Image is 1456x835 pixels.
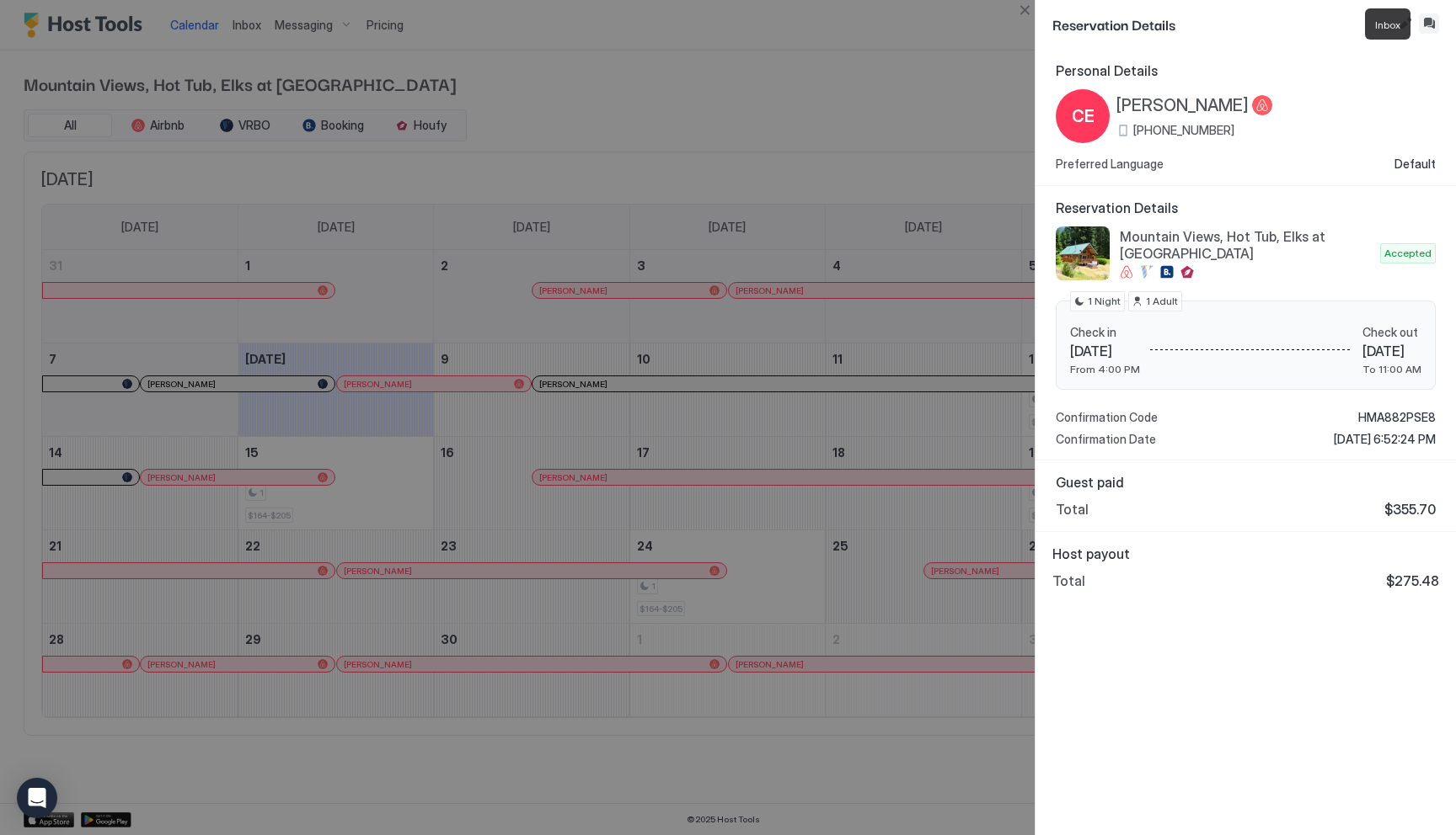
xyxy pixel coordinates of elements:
[1120,228,1373,262] span: Mountain Views, Hot Tub, Elks at [GEOGRAPHIC_DATA]
[1052,545,1439,562] span: Host payout
[1358,410,1436,425] span: HMA882PSE8
[1362,343,1421,359] span: [DATE]
[1384,501,1436,518] span: $355.70
[1334,432,1436,447] span: [DATE] 6:52:24 PM
[1056,226,1110,280] div: listing image
[1362,363,1421,375] span: To 11:00 AM
[1362,325,1421,340] span: Check out
[1056,199,1436,216] span: Reservation Details
[1394,157,1436,172] span: Default
[1386,572,1439,589] span: $275.48
[1056,474,1436,491] span: Guest paid
[1070,363,1140,375] span: From 4:00 PM
[1072,104,1095,129] span: CE
[1056,410,1158,425] span: Confirmation Code
[1070,343,1140,359] span: [DATE]
[1116,95,1249,116] span: [PERSON_NAME]
[1419,13,1439,34] button: Inbox
[1052,572,1085,589] span: Total
[1056,62,1436,79] span: Personal Details
[1384,246,1432,261] span: Accepted
[1133,123,1234,138] span: [PHONE_NUMBER]
[1375,19,1400,31] span: Inbox
[1052,13,1392,35] span: Reservation Details
[1056,501,1089,518] span: Total
[1070,325,1140,340] span: Check in
[1088,294,1121,309] span: 1 Night
[17,778,57,818] div: Open Intercom Messenger
[1056,157,1164,172] span: Preferred Language
[1056,432,1156,447] span: Confirmation Date
[1146,294,1178,309] span: 1 Adult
